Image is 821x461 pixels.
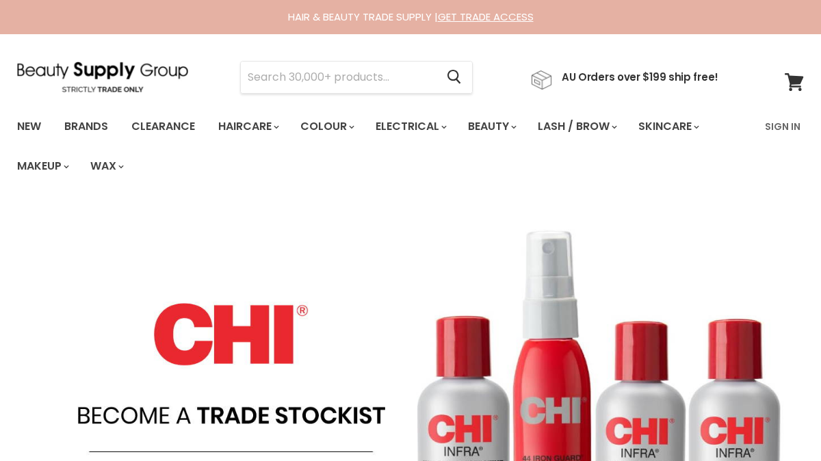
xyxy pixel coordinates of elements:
[628,112,707,141] a: Skincare
[241,62,436,93] input: Search
[365,112,455,141] a: Electrical
[438,10,534,24] a: GET TRADE ACCESS
[458,112,525,141] a: Beauty
[240,61,473,94] form: Product
[757,112,809,141] a: Sign In
[436,62,472,93] button: Search
[290,112,363,141] a: Colour
[54,112,118,141] a: Brands
[753,397,807,447] iframe: Gorgias live chat messenger
[208,112,287,141] a: Haircare
[7,152,77,181] a: Makeup
[527,112,625,141] a: Lash / Brow
[80,152,132,181] a: Wax
[7,112,51,141] a: New
[121,112,205,141] a: Clearance
[7,107,757,186] ul: Main menu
